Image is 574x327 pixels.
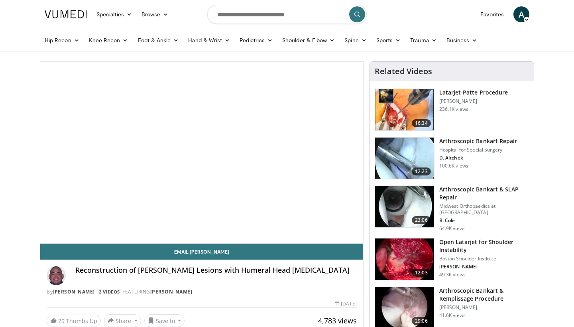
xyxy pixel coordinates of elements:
[375,138,434,179] img: 10039_3.png.150x105_q85_crop-smart_upscale.jpg
[439,287,529,303] h3: Arthroscopic Bankart & Remplissage Procedure
[513,6,529,22] a: A
[439,238,529,254] h3: Open Latarjet for Shoulder Instability
[439,98,508,104] p: [PERSON_NAME]
[439,264,529,270] p: [PERSON_NAME]
[150,288,193,295] a: [PERSON_NAME]
[58,317,65,325] span: 29
[439,185,529,201] h3: Arthroscopic Bankart & SLAP Repair
[439,137,517,145] h3: Arthroscopic Bankart Repair
[137,6,173,22] a: Browse
[335,300,356,307] div: [DATE]
[318,316,357,325] span: 4,783 views
[439,203,529,216] p: Midwest Orthopaedics at [GEOGRAPHIC_DATA]
[235,32,277,48] a: Pediatrics
[439,312,466,319] p: 41.6K views
[476,6,509,22] a: Favorites
[133,32,184,48] a: Foot & Ankle
[375,186,434,227] img: cole_0_3.png.150x105_q85_crop-smart_upscale.jpg
[375,185,529,232] a: 23:06 Arthroscopic Bankart & SLAP Repair Midwest Orthopaedics at [GEOGRAPHIC_DATA] B. Cole 64.9K ...
[412,167,431,175] span: 12:23
[53,288,95,295] a: [PERSON_NAME]
[412,119,431,127] span: 16:34
[375,137,529,179] a: 12:23 Arthroscopic Bankart Repair Hospital for Special Surgery D. Altchek 100.6K views
[375,238,434,280] img: 944938_3.png.150x105_q85_crop-smart_upscale.jpg
[92,6,137,22] a: Specialties
[412,269,431,277] span: 12:03
[439,217,529,224] p: B. Cole
[40,32,84,48] a: Hip Recon
[40,244,363,260] a: Email [PERSON_NAME]
[104,314,141,327] button: Share
[47,288,357,295] div: By FEATURING
[375,238,529,280] a: 12:03 Open Latarjet for Shoulder Instability Boston Shoulder Institute [PERSON_NAME] 49.3K views
[144,314,185,327] button: Save to
[47,266,66,285] img: Avatar
[442,32,482,48] a: Business
[439,272,466,278] p: 49.3K views
[277,32,340,48] a: Shoulder & Elbow
[45,10,87,18] img: VuMedi Logo
[439,89,508,97] h3: Latarjet-Patte Procedure
[207,5,367,24] input: Search topics, interventions
[439,155,517,161] p: D. Altchek
[96,289,122,295] a: 2 Videos
[439,256,529,262] p: Boston Shoulder Institute
[372,32,406,48] a: Sports
[405,32,442,48] a: Trauma
[375,89,434,130] img: 617583_3.png.150x105_q85_crop-smart_upscale.jpg
[183,32,235,48] a: Hand & Wrist
[340,32,371,48] a: Spine
[439,304,529,311] p: [PERSON_NAME]
[75,266,357,275] h4: Reconstruction of [PERSON_NAME] Lesions with Humeral Head [MEDICAL_DATA]
[40,62,363,244] video-js: Video Player
[439,163,468,169] p: 100.6K views
[439,106,468,112] p: 236.1K views
[439,225,466,232] p: 64.9K views
[375,89,529,131] a: 16:34 Latarjet-Patte Procedure [PERSON_NAME] 236.1K views
[375,67,432,76] h4: Related Videos
[439,147,517,153] p: Hospital for Special Surgery
[47,315,101,327] a: 29 Thumbs Up
[412,216,431,224] span: 23:06
[412,317,431,325] span: 29:06
[84,32,133,48] a: Knee Recon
